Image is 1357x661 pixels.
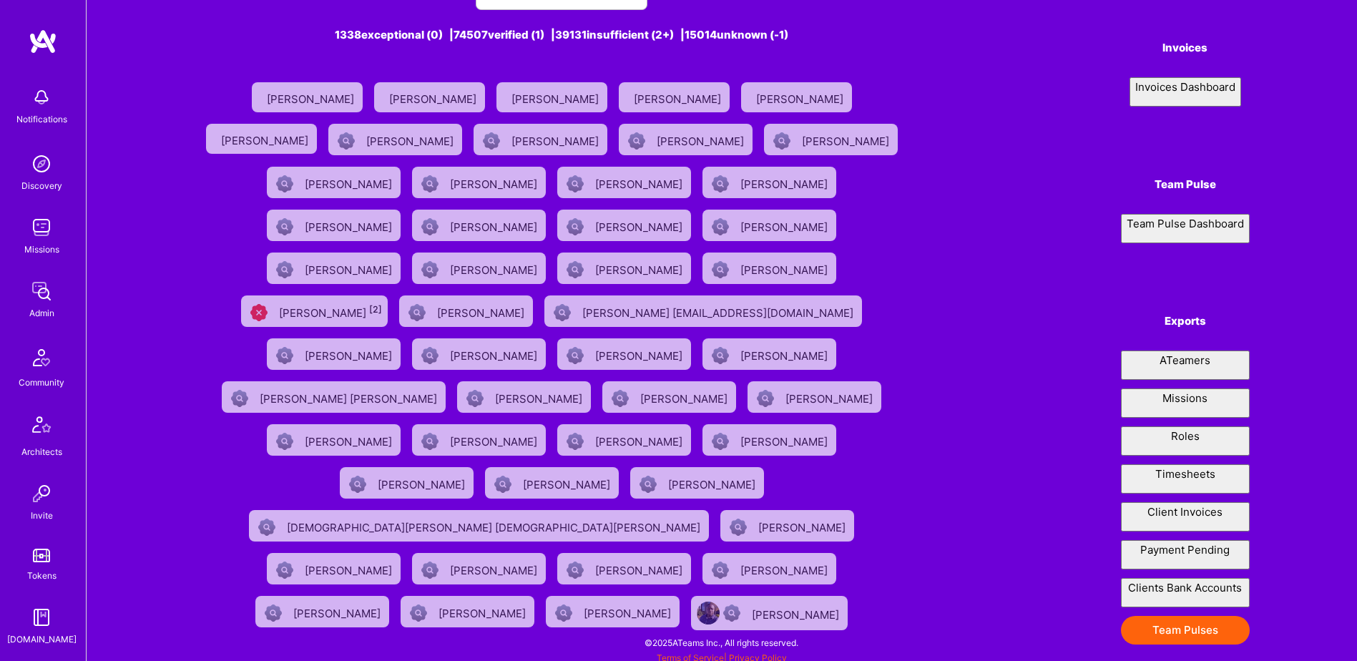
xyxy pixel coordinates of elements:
[1121,426,1250,456] button: Roles
[393,290,539,333] a: Not Scrubbed[PERSON_NAME]
[421,433,439,450] img: Not Scrubbed
[740,216,831,235] div: [PERSON_NAME]
[712,175,729,192] img: Not Scrubbed
[552,247,697,290] a: Not Scrubbed[PERSON_NAME]
[305,431,395,449] div: [PERSON_NAME]
[628,132,645,150] img: Not Scrubbed
[697,204,842,247] a: Not Scrubbed[PERSON_NAME]
[27,603,56,632] img: guide book
[287,516,703,535] div: [DEMOGRAPHIC_DATA][PERSON_NAME] [DEMOGRAPHIC_DATA][PERSON_NAME]
[439,602,529,621] div: [PERSON_NAME]
[265,604,282,622] img: Not Scrubbed
[243,504,715,547] a: Not Scrubbed[DEMOGRAPHIC_DATA][PERSON_NAME] [DEMOGRAPHIC_DATA][PERSON_NAME]
[584,602,674,621] div: [PERSON_NAME]
[27,83,56,112] img: bell
[410,604,427,622] img: Not Scrubbed
[567,261,584,278] img: Not Scrubbed
[246,77,368,118] a: [PERSON_NAME]
[758,516,848,535] div: [PERSON_NAME]
[450,559,540,578] div: [PERSON_NAME]
[1121,616,1250,645] button: Team Pulses
[1121,214,1250,243] button: Team Pulse Dashboard
[21,444,62,459] div: Architects
[389,88,479,107] div: [PERSON_NAME]
[406,204,552,247] a: Not Scrubbed[PERSON_NAME]
[479,461,624,504] a: Not Scrubbed[PERSON_NAME]
[1121,502,1250,532] button: Client Invoices
[21,178,62,193] div: Discovery
[511,88,602,107] div: [PERSON_NAME]
[539,290,868,333] a: Not Scrubbed[PERSON_NAME] [EMAIL_ADDRESS][DOMAIN_NAME]
[16,112,67,127] div: Notifications
[730,519,747,536] img: Not Scrubbed
[697,418,842,461] a: Not Scrubbed[PERSON_NAME]
[668,474,758,492] div: [PERSON_NAME]
[369,304,382,315] sup: [2]
[595,559,685,578] div: [PERSON_NAME]
[723,604,740,622] img: Not Scrubbed
[305,345,395,363] div: [PERSON_NAME]
[437,302,527,320] div: [PERSON_NAME]
[595,345,685,363] div: [PERSON_NAME]
[305,259,395,278] div: [PERSON_NAME]
[406,333,552,376] a: Not Scrubbed[PERSON_NAME]
[421,562,439,579] img: Not Scrubbed
[1121,77,1250,107] a: Invoices Dashboard
[258,519,275,536] img: Not Scrubbed
[567,218,584,235] img: Not Scrubbed
[450,173,540,192] div: [PERSON_NAME]
[27,277,56,305] img: admin teamwork
[740,259,831,278] div: [PERSON_NAME]
[712,261,729,278] img: Not Scrubbed
[267,88,357,107] div: [PERSON_NAME]
[1121,41,1250,54] h4: Invoices
[19,375,64,390] div: Community
[29,305,54,320] div: Admin
[406,418,552,461] a: Not Scrubbed[PERSON_NAME]
[712,433,729,450] img: Not Scrubbed
[31,508,53,523] div: Invite
[450,216,540,235] div: [PERSON_NAME]
[421,347,439,364] img: Not Scrubbed
[712,218,729,235] img: Not Scrubbed
[261,204,406,247] a: Not Scrubbed[PERSON_NAME]
[495,388,585,406] div: [PERSON_NAME]
[349,476,366,493] img: Not Scrubbed
[567,433,584,450] img: Not Scrubbed
[305,216,395,235] div: [PERSON_NAME]
[261,247,406,290] a: Not Scrubbed[PERSON_NAME]
[523,474,613,492] div: [PERSON_NAME]
[279,302,382,320] div: [PERSON_NAME]
[261,333,406,376] a: Not Scrubbed[PERSON_NAME]
[756,88,846,107] div: [PERSON_NAME]
[466,390,484,407] img: Not Scrubbed
[697,247,842,290] a: Not Scrubbed[PERSON_NAME]
[451,376,597,418] a: Not Scrubbed[PERSON_NAME]
[406,547,552,590] a: Not Scrubbed[PERSON_NAME]
[552,204,697,247] a: Not Scrubbed[PERSON_NAME]
[421,261,439,278] img: Not Scrubbed
[685,590,853,636] a: User AvatarNot Scrubbed[PERSON_NAME]
[657,130,747,149] div: [PERSON_NAME]
[483,132,500,150] img: Not Scrubbed
[378,474,468,492] div: [PERSON_NAME]
[735,77,858,118] a: [PERSON_NAME]
[1121,315,1250,328] h4: Exports
[494,476,511,493] img: Not Scrubbed
[712,347,729,364] img: Not Scrubbed
[540,590,685,636] a: Not Scrubbed[PERSON_NAME]
[567,175,584,192] img: Not Scrubbed
[27,568,57,583] div: Tokens
[24,242,59,257] div: Missions
[421,218,439,235] img: Not Scrubbed
[785,388,876,406] div: [PERSON_NAME]
[24,341,59,375] img: Community
[511,130,602,149] div: [PERSON_NAME]
[634,88,724,107] div: [PERSON_NAME]
[552,418,697,461] a: Not Scrubbed[PERSON_NAME]
[697,602,720,625] img: User Avatar
[555,604,572,622] img: Not Scrubbed
[276,433,293,450] img: Not Scrubbed
[595,216,685,235] div: [PERSON_NAME]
